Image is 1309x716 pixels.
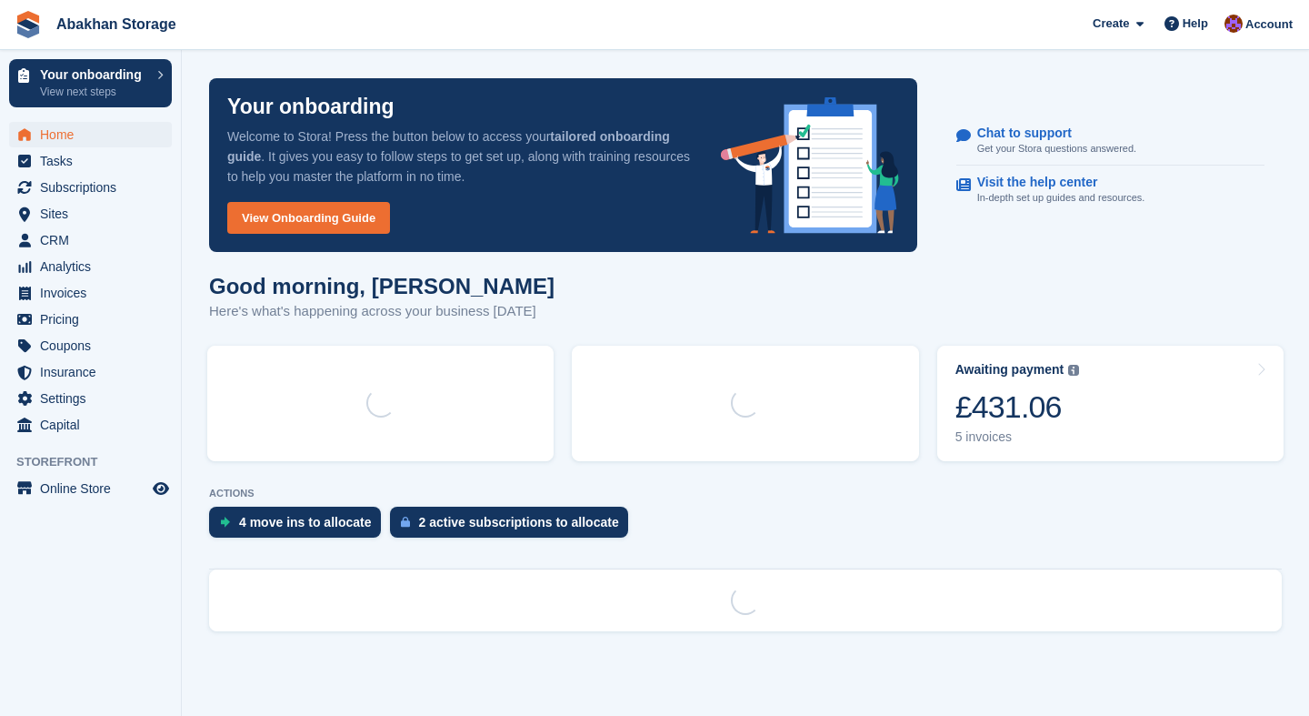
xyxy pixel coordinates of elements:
img: icon-info-grey-7440780725fd019a000dd9b08b2336e03edf1995a4989e88bcd33f0948082b44.svg [1068,365,1079,376]
a: 2 active subscriptions to allocate [390,507,637,547]
a: menu [9,333,172,358]
p: Welcome to Stora! Press the button below to access your . It gives you easy to follow steps to ge... [227,126,692,187]
img: move_ins_to_allocate_icon-fdf77a2bb77ea45bf5b3d319d69a93e2d87916cf1d5bf7949dd705db3b84f3ca.svg [220,517,230,528]
a: Awaiting payment £431.06 5 invoices [937,346,1284,461]
div: 4 move ins to allocate [239,515,372,529]
span: Online Store [40,476,149,501]
a: Your onboarding View next steps [9,59,172,107]
a: menu [9,175,172,200]
a: menu [9,254,172,279]
span: Capital [40,412,149,438]
span: Insurance [40,359,149,385]
a: Visit the help center In-depth set up guides and resources. [956,166,1264,215]
span: Account [1245,15,1293,34]
a: Preview store [150,478,172,499]
a: menu [9,201,172,227]
span: Coupons [40,333,149,358]
p: Your onboarding [227,96,395,117]
img: stora-icon-8386f47178a22dfd0bd8f6a31ec36ba5ce8667c1dd55bd0f319d3a0aa187defe.svg [15,11,42,38]
a: 4 move ins to allocate [209,507,390,547]
span: Tasks [40,148,149,174]
span: Create [1093,15,1129,33]
a: Abakhan Storage [49,9,184,39]
p: ACTIONS [209,488,1282,499]
a: menu [9,227,172,253]
span: Help [1183,15,1208,33]
a: Chat to support Get your Stora questions answered. [956,116,1264,166]
p: Chat to support [977,126,1122,141]
p: View next steps [40,84,148,100]
img: onboarding-info-6c161a55d2c0e0a8cae90662b2fe09162a5109e8cc188191df67fb4f79e88e88.svg [721,97,899,234]
p: Get your Stora questions answered. [977,141,1136,156]
span: Storefront [16,453,181,471]
p: Your onboarding [40,68,148,81]
p: Visit the help center [977,175,1131,190]
span: Analytics [40,254,149,279]
img: William Abakhan [1224,15,1243,33]
img: active_subscription_to_allocate_icon-d502201f5373d7db506a760aba3b589e785aa758c864c3986d89f69b8ff3... [401,516,410,528]
span: Pricing [40,307,149,332]
a: menu [9,359,172,385]
div: Awaiting payment [955,362,1064,378]
p: In-depth set up guides and resources. [977,190,1145,206]
a: menu [9,307,172,332]
span: CRM [40,227,149,253]
a: menu [9,280,172,306]
h1: Good morning, [PERSON_NAME] [209,274,555,298]
span: Subscriptions [40,175,149,200]
a: menu [9,386,172,411]
a: menu [9,122,172,147]
div: 5 invoices [955,429,1080,445]
a: menu [9,476,172,501]
a: menu [9,148,172,174]
a: menu [9,412,172,438]
span: Settings [40,386,149,411]
span: Sites [40,201,149,227]
span: Invoices [40,280,149,306]
a: View Onboarding Guide [227,202,390,234]
span: Home [40,122,149,147]
div: £431.06 [955,388,1080,426]
div: 2 active subscriptions to allocate [419,515,619,529]
p: Here's what's happening across your business [DATE] [209,301,555,322]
